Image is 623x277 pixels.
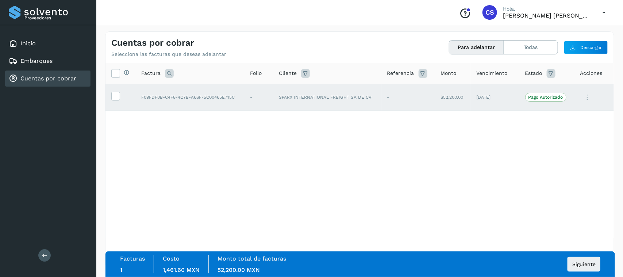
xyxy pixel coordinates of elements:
span: Acciones [580,69,602,77]
button: Descargar [564,41,608,54]
span: Monto [441,69,457,77]
a: Cuentas por cobrar [20,75,76,82]
span: 1 [120,266,122,273]
p: Proveedores [24,15,88,20]
p: Hola, [503,6,591,12]
td: - [244,84,273,111]
label: Monto total de facturas [218,255,286,262]
a: Inicio [20,40,36,47]
span: Referencia [387,69,414,77]
a: Embarques [20,57,53,64]
td: - [381,84,435,111]
span: Factura [141,69,161,77]
span: Siguiente [572,262,596,267]
span: Cliente [279,69,297,77]
div: Inicio [5,35,91,52]
td: F09FDF0B-C4F8-4C7B-A66F-5C00465E715C [135,84,244,111]
span: Vencimiento [476,69,507,77]
div: Embarques [5,53,91,69]
span: 1,461.60 MXN [163,266,200,273]
label: Facturas [120,255,145,262]
span: 52,200.00 MXN [218,266,260,273]
p: Selecciona las facturas que deseas adelantar [111,51,226,57]
td: SPARX INTERNATIONAL FREIGHT SA DE CV [273,84,381,111]
div: Cuentas por cobrar [5,71,91,87]
button: Siguiente [568,257,600,272]
span: Descargar [580,44,602,51]
td: $52,200.00 [435,84,470,111]
span: Folio [250,69,262,77]
td: [DATE] [470,84,519,111]
span: Estado [525,69,542,77]
label: Costo [163,255,180,262]
button: Todas [504,41,558,54]
button: Para adelantar [449,41,504,54]
h4: Cuentas por cobrar [111,38,194,48]
p: CARLOS SALVADOR TORRES RUEDA [503,12,591,19]
p: Pago Autorizado [528,95,563,100]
